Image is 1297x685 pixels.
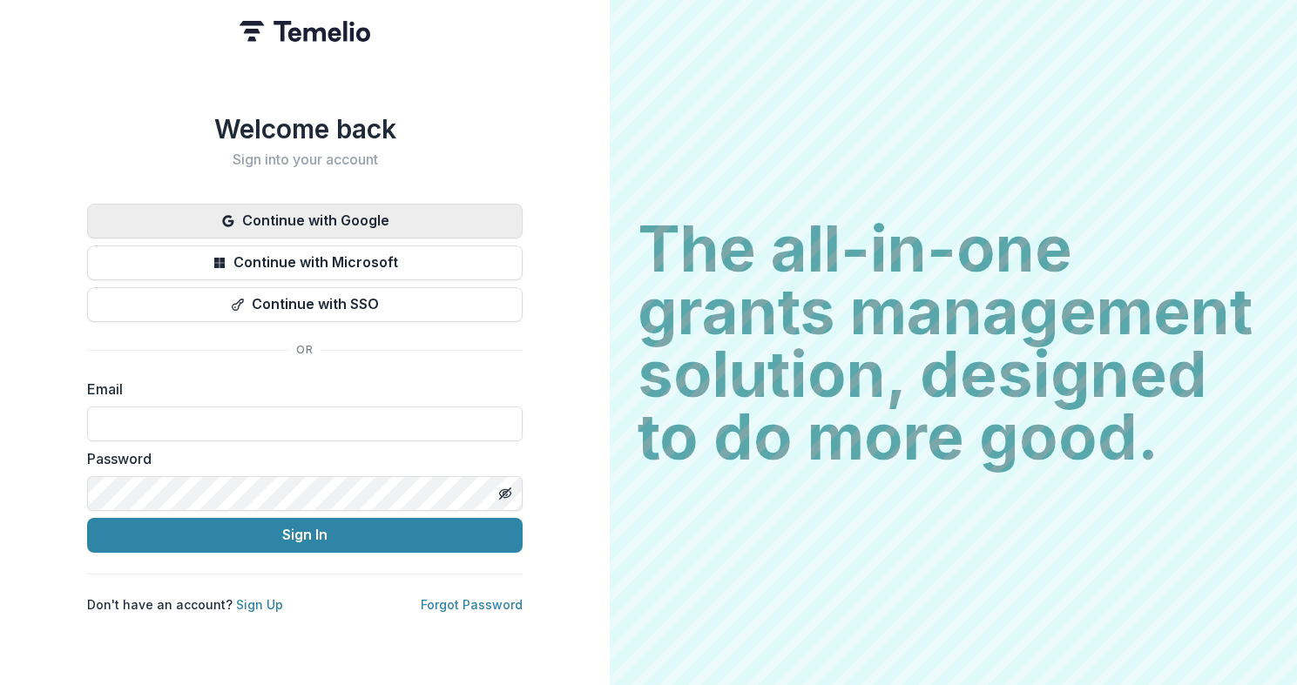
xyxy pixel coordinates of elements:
[87,245,523,280] button: Continue with Microsoft
[236,597,283,612] a: Sign Up
[491,480,519,507] button: Toggle password visibility
[240,21,370,42] img: Temelio
[87,113,523,144] h1: Welcome back
[87,204,523,238] button: Continue with Google
[87,287,523,322] button: Continue with SSO
[87,379,512,400] label: Email
[87,518,523,553] button: Sign In
[87,595,283,614] p: Don't have an account?
[87,448,512,469] label: Password
[87,151,523,168] h2: Sign into your account
[421,597,523,612] a: Forgot Password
